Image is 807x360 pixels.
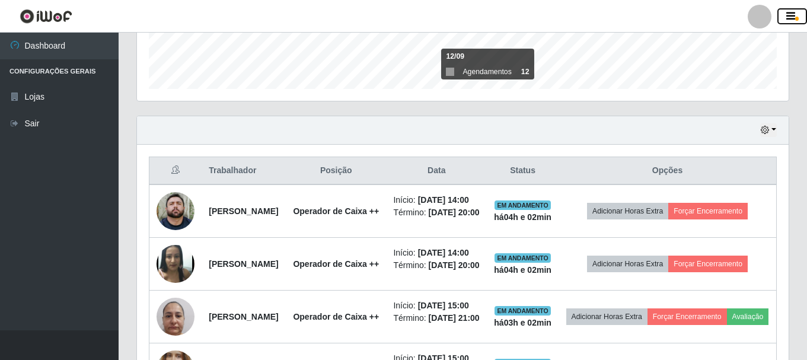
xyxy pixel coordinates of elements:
strong: [PERSON_NAME] [209,312,278,321]
time: [DATE] 14:00 [418,195,469,205]
img: 1698350046152.jpeg [157,291,194,342]
li: Término: [393,312,480,324]
th: Status [487,157,559,185]
li: Término: [393,206,480,219]
th: Opções [559,157,776,185]
strong: Operador de Caixa ++ [293,259,379,269]
button: Avaliação [727,308,769,325]
img: 1740017452142.jpeg [157,192,194,230]
th: Posição [286,157,386,185]
span: EM ANDAMENTO [495,306,551,316]
strong: há 03 h e 02 min [494,318,551,327]
th: Data [386,157,487,185]
strong: Operador de Caixa ++ [293,312,379,321]
strong: há 04 h e 02 min [494,212,551,222]
time: [DATE] 15:00 [418,301,469,310]
span: EM ANDAMENTO [495,200,551,210]
img: CoreUI Logo [20,9,72,24]
strong: Operador de Caixa ++ [293,206,379,216]
time: [DATE] 14:00 [418,248,469,257]
time: [DATE] 20:00 [429,208,480,217]
strong: há 04 h e 02 min [494,265,551,275]
li: Início: [393,247,480,259]
time: [DATE] 20:00 [429,260,480,270]
strong: [PERSON_NAME] [209,259,278,269]
button: Adicionar Horas Extra [587,203,668,219]
strong: [PERSON_NAME] [209,206,278,216]
img: 1732819988000.jpeg [157,241,194,287]
li: Início: [393,194,480,206]
li: Início: [393,300,480,312]
button: Adicionar Horas Extra [566,308,647,325]
li: Término: [393,259,480,272]
time: [DATE] 21:00 [429,313,480,323]
button: Forçar Encerramento [668,256,748,272]
button: Adicionar Horas Extra [587,256,668,272]
button: Forçar Encerramento [647,308,727,325]
button: Forçar Encerramento [668,203,748,219]
th: Trabalhador [202,157,286,185]
span: EM ANDAMENTO [495,253,551,263]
